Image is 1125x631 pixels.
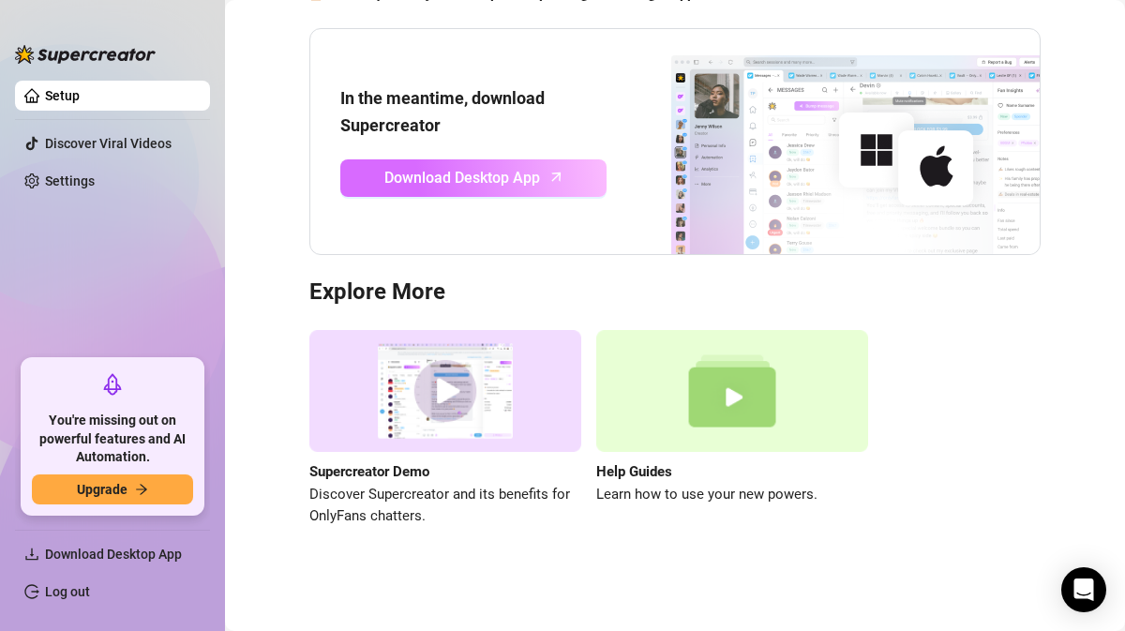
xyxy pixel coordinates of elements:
h3: Explore More [309,278,1041,308]
span: download [24,547,39,562]
a: Setup [45,88,80,103]
a: Settings [45,173,95,188]
strong: Help Guides [596,463,672,480]
img: help guides [596,330,868,453]
span: arrow-right [135,483,148,496]
span: You're missing out on powerful features and AI Automation. [32,412,193,467]
span: arrow-up [546,166,567,188]
a: Supercreator DemoDiscover Supercreator and its benefits for OnlyFans chatters. [309,330,581,528]
a: Help GuidesLearn how to use your new powers. [596,330,868,528]
img: download app [607,29,1040,254]
img: supercreator demo [309,330,581,453]
span: Download Desktop App [45,547,182,562]
span: rocket [101,373,124,396]
button: Upgradearrow-right [32,474,193,504]
span: Discover Supercreator and its benefits for OnlyFans chatters. [309,484,581,528]
a: Log out [45,584,90,599]
img: logo-BBDzfeDw.svg [15,45,156,64]
span: Upgrade [77,482,127,497]
span: Download Desktop App [384,166,540,189]
span: Learn how to use your new powers. [596,484,868,506]
strong: In the meantime, download Supercreator [340,88,545,134]
div: Open Intercom Messenger [1061,567,1106,612]
a: Download Desktop Apparrow-up [340,159,607,197]
a: Discover Viral Videos [45,136,172,151]
strong: Supercreator Demo [309,463,429,480]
